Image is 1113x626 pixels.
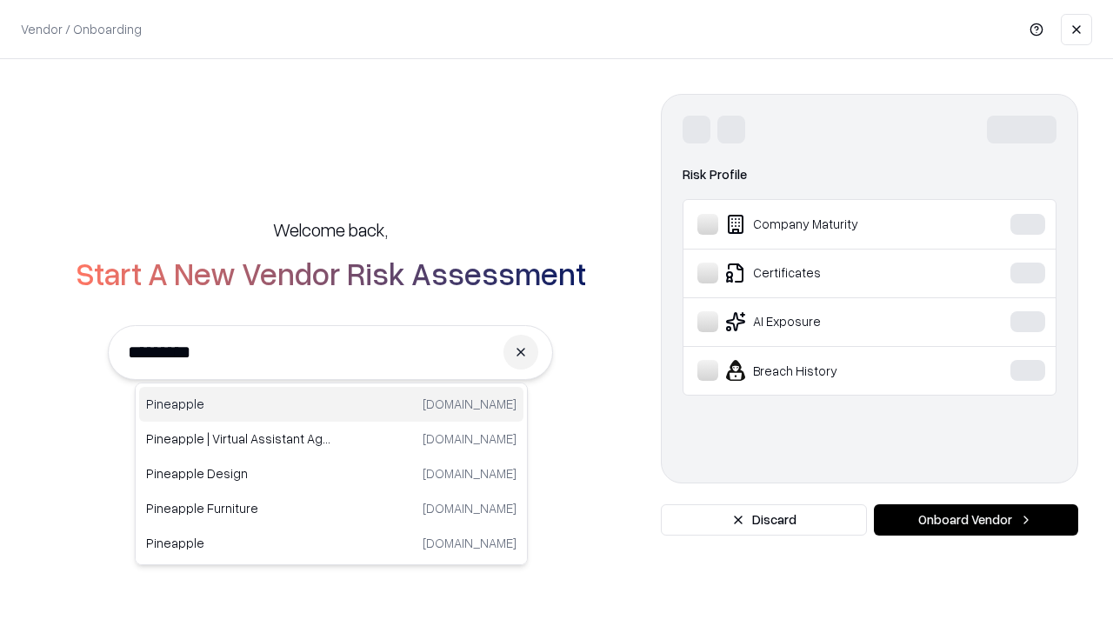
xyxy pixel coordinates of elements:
[423,395,517,413] p: [DOMAIN_NAME]
[683,164,1056,185] div: Risk Profile
[661,504,867,536] button: Discard
[423,534,517,552] p: [DOMAIN_NAME]
[874,504,1078,536] button: Onboard Vendor
[146,430,331,448] p: Pineapple | Virtual Assistant Agency
[135,383,528,565] div: Suggestions
[697,360,957,381] div: Breach History
[76,256,586,290] h2: Start A New Vendor Risk Assessment
[697,214,957,235] div: Company Maturity
[697,311,957,332] div: AI Exposure
[697,263,957,283] div: Certificates
[146,499,331,517] p: Pineapple Furniture
[423,464,517,483] p: [DOMAIN_NAME]
[423,430,517,448] p: [DOMAIN_NAME]
[273,217,388,242] h5: Welcome back,
[146,464,331,483] p: Pineapple Design
[146,534,331,552] p: Pineapple
[21,20,142,38] p: Vendor / Onboarding
[423,499,517,517] p: [DOMAIN_NAME]
[146,395,331,413] p: Pineapple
